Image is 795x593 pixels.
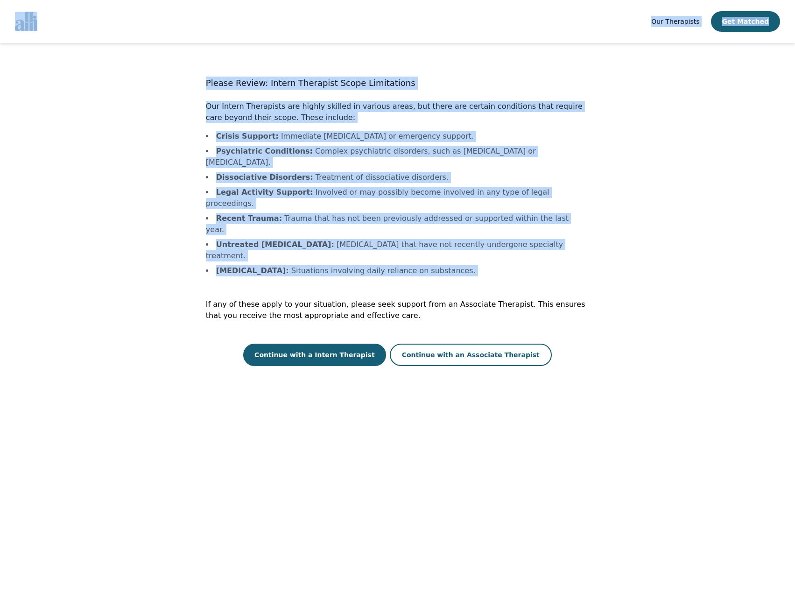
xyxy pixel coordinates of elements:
li: Situations involving daily reliance on substances. [206,265,589,276]
button: Get Matched [711,11,780,32]
li: Complex psychiatric disorders, such as [MEDICAL_DATA] or [MEDICAL_DATA]. [206,146,589,168]
b: Psychiatric Conditions : [216,147,313,155]
li: [MEDICAL_DATA] that have not recently undergone specialty treatment. [206,239,589,261]
b: Legal Activity Support : [216,188,313,197]
p: Our Intern Therapists are highly skilled in various areas, but there are certain conditions that ... [206,101,589,123]
b: [MEDICAL_DATA] : [216,266,289,275]
b: Recent Trauma : [216,214,282,223]
p: If any of these apply to your situation, please seek support from an Associate Therapist. This en... [206,299,589,321]
h3: Please Review: Intern Therapist Scope Limitations [206,77,589,90]
li: Treatment of dissociative disorders. [206,172,589,183]
button: Continue with an Associate Therapist [390,344,552,366]
img: alli logo [15,12,37,31]
button: Continue with a Intern Therapist [243,344,386,366]
b: Dissociative Disorders : [216,173,313,182]
li: Immediate [MEDICAL_DATA] or emergency support. [206,131,589,142]
span: Our Therapists [651,18,699,25]
a: Our Therapists [651,16,699,27]
li: Trauma that has not been previously addressed or supported within the last year. [206,213,589,235]
li: Involved or may possibly become involved in any type of legal proceedings. [206,187,589,209]
b: Untreated [MEDICAL_DATA] : [216,240,334,249]
b: Crisis Support : [216,132,279,141]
